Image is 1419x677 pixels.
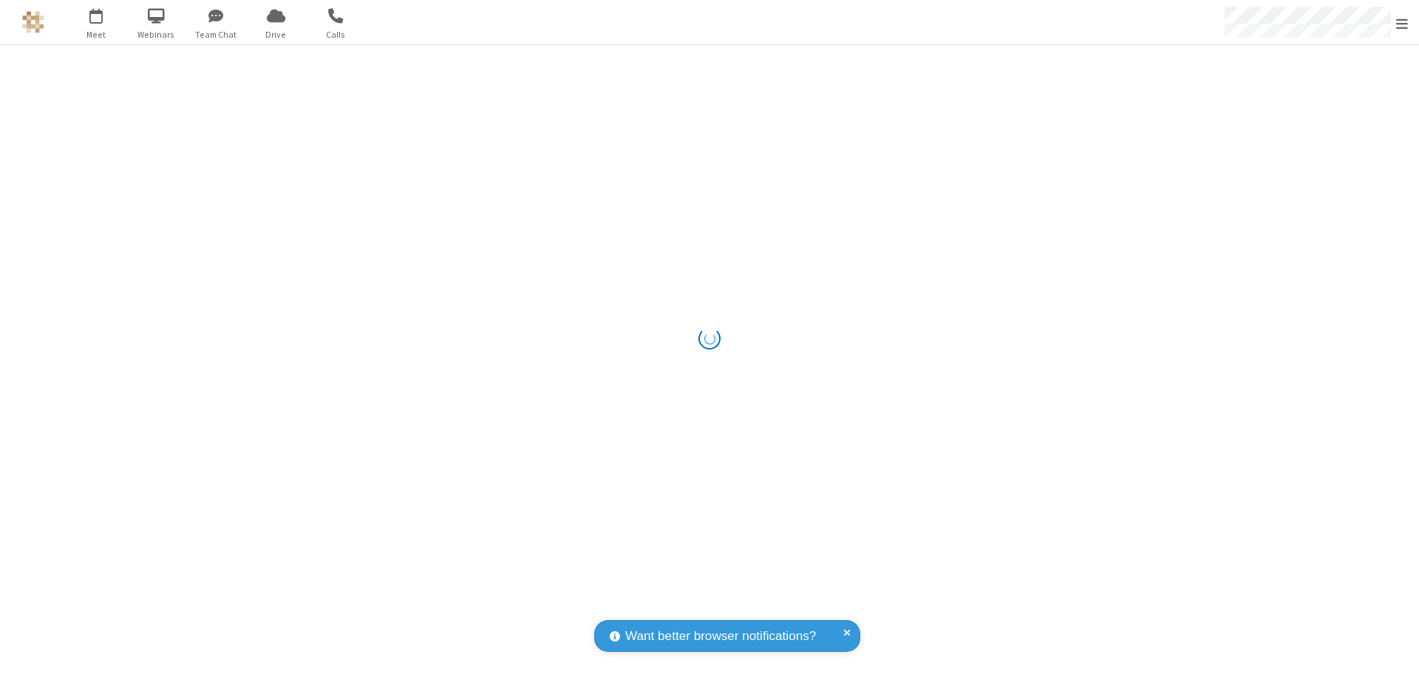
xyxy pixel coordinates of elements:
[625,627,816,646] span: Want better browser notifications?
[69,28,124,41] span: Meet
[188,28,244,41] span: Team Chat
[248,28,304,41] span: Drive
[22,11,44,33] img: QA Selenium DO NOT DELETE OR CHANGE
[308,28,364,41] span: Calls
[129,28,184,41] span: Webinars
